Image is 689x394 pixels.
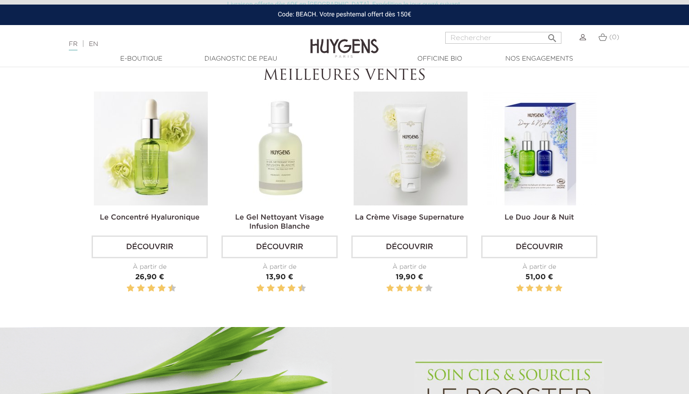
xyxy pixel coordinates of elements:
[258,283,263,294] label: 2
[481,235,597,258] a: Découvrir
[535,283,543,294] label: 3
[129,283,133,294] label: 2
[235,214,324,230] a: Le Gel Nettoyant Visage Infusion Blanche
[221,235,338,258] a: Découvrir
[266,274,293,281] span: 13,90 €
[406,283,413,294] label: 3
[221,262,338,272] div: À partir de
[170,283,175,294] label: 10
[166,283,168,294] label: 9
[355,214,464,221] a: La Crème Visage Supernature
[425,283,432,294] label: 5
[92,262,208,272] div: À partir de
[135,274,165,281] span: 26,90 €
[445,32,561,44] input: Rechercher
[494,54,585,64] a: Nos engagements
[483,92,597,205] img: Le Duo Jour & Nuit
[516,283,524,294] label: 1
[547,30,558,41] i: 
[100,214,200,221] a: Le Concentré Hyaluronique
[544,29,560,41] button: 
[396,274,423,281] span: 19,90 €
[69,41,77,51] a: FR
[504,214,574,221] a: Le Duo Jour & Nuit
[149,283,154,294] label: 6
[92,235,208,258] a: Découvrir
[89,41,98,47] a: EN
[146,283,147,294] label: 5
[268,283,273,294] label: 4
[386,283,394,294] label: 1
[276,283,277,294] label: 5
[300,283,304,294] label: 10
[92,67,597,85] h2: Meilleures ventes
[555,283,562,294] label: 5
[286,283,287,294] label: 7
[481,262,597,272] div: À partir de
[135,283,137,294] label: 3
[125,283,126,294] label: 1
[394,54,485,64] a: Officine Bio
[525,274,553,281] span: 51,00 €
[545,283,552,294] label: 4
[159,283,164,294] label: 8
[415,283,422,294] label: 4
[255,283,256,294] label: 1
[351,262,468,272] div: À partir de
[609,34,619,41] span: (0)
[94,92,208,205] img: Le Concentré Hyaluronique
[139,283,143,294] label: 4
[526,283,533,294] label: 2
[64,39,280,50] div: |
[279,283,283,294] label: 6
[351,235,468,258] a: Découvrir
[296,283,298,294] label: 9
[396,283,403,294] label: 2
[289,283,294,294] label: 8
[195,54,286,64] a: Diagnostic de peau
[265,283,267,294] label: 3
[156,283,157,294] label: 7
[224,92,338,205] img: Le Gel Nettoyant Visage Infusion Blanche 250ml
[310,24,379,59] img: Huygens
[96,54,187,64] a: E-Boutique
[354,92,468,205] img: La Crème Visage Supernature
